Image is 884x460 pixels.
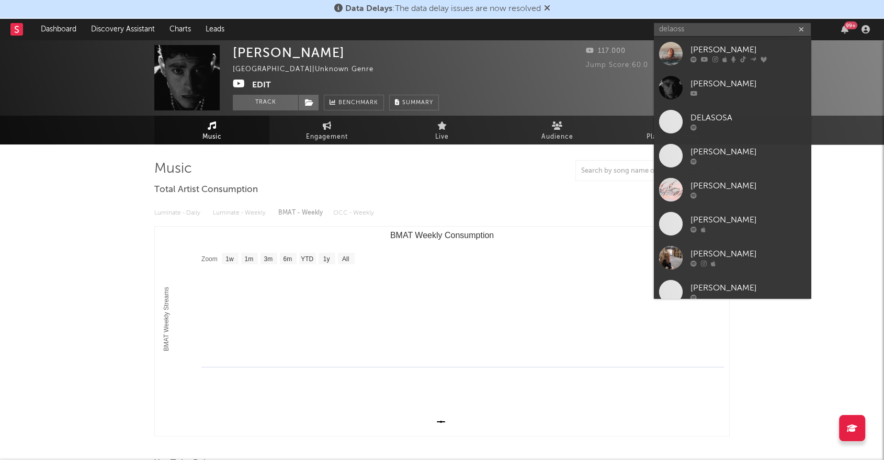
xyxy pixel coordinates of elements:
[384,116,500,144] a: Live
[654,275,811,309] a: [PERSON_NAME]
[225,255,234,263] text: 1w
[654,105,811,139] a: DELASOSA
[654,241,811,275] a: [PERSON_NAME]
[389,95,439,110] button: Summary
[233,95,298,110] button: Track
[654,71,811,105] a: [PERSON_NAME]
[690,146,806,159] div: [PERSON_NAME]
[154,116,269,144] a: Music
[544,5,550,13] span: Dismiss
[155,227,729,436] svg: BMAT Weekly Consumption
[345,5,392,13] span: Data Delays
[233,63,386,76] div: [GEOGRAPHIC_DATA] | Unknown Genre
[33,19,84,40] a: Dashboard
[841,25,848,33] button: 99+
[390,231,494,240] text: BMAT Weekly Consumption
[500,116,615,144] a: Audience
[252,78,271,92] button: Edit
[233,45,345,60] div: [PERSON_NAME]
[269,116,384,144] a: Engagement
[324,95,384,110] a: Benchmark
[163,287,170,351] text: BMAT Weekly Streams
[654,139,811,173] a: [PERSON_NAME]
[690,214,806,227] div: [PERSON_NAME]
[264,255,273,263] text: 3m
[402,100,433,106] span: Summary
[647,131,698,143] span: Playlists/Charts
[198,19,232,40] a: Leads
[844,21,857,29] div: 99 +
[306,131,348,143] span: Engagement
[690,78,806,91] div: [PERSON_NAME]
[654,207,811,241] a: [PERSON_NAME]
[84,19,162,40] a: Discovery Assistant
[576,167,686,175] input: Search by song name or URL
[690,248,806,261] div: [PERSON_NAME]
[615,116,730,144] a: Playlists/Charts
[154,184,258,196] span: Total Artist Consumption
[162,19,198,40] a: Charts
[690,112,806,125] div: DELASOSA
[654,23,811,36] input: Search for artists
[690,44,806,57] div: [PERSON_NAME]
[541,131,573,143] span: Audience
[690,282,806,295] div: [PERSON_NAME]
[244,255,253,263] text: 1m
[345,5,541,13] span: : The data delay issues are now resolved
[301,255,313,263] text: YTD
[586,62,648,69] span: Jump Score: 60.0
[283,255,292,263] text: 6m
[654,37,811,71] a: [PERSON_NAME]
[586,48,626,54] span: 117.000
[323,255,330,263] text: 1y
[338,97,378,109] span: Benchmark
[654,173,811,207] a: [PERSON_NAME]
[201,255,218,263] text: Zoom
[435,131,449,143] span: Live
[342,255,349,263] text: All
[690,180,806,193] div: [PERSON_NAME]
[202,131,222,143] span: Music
